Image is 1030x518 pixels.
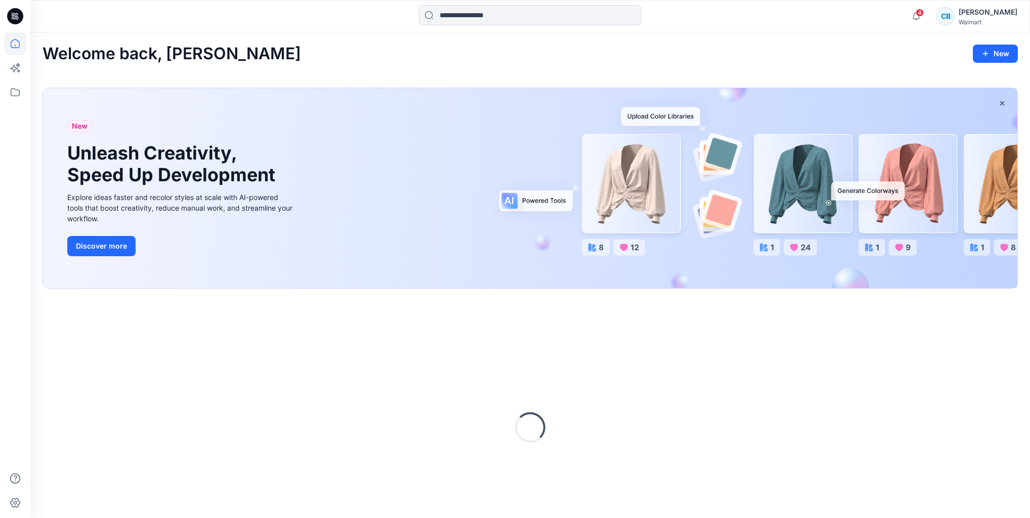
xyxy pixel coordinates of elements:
[67,236,136,256] button: Discover more
[916,9,924,17] span: 4
[42,45,301,63] h2: Welcome back, [PERSON_NAME]
[973,45,1018,63] button: New
[67,236,295,256] a: Discover more
[959,18,1017,26] div: Walmart
[67,142,280,186] h1: Unleash Creativity, Speed Up Development
[67,192,295,224] div: Explore ideas faster and recolor styles at scale with AI-powered tools that boost creativity, red...
[959,6,1017,18] div: [PERSON_NAME]
[72,120,88,132] span: New
[936,7,955,25] div: CB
